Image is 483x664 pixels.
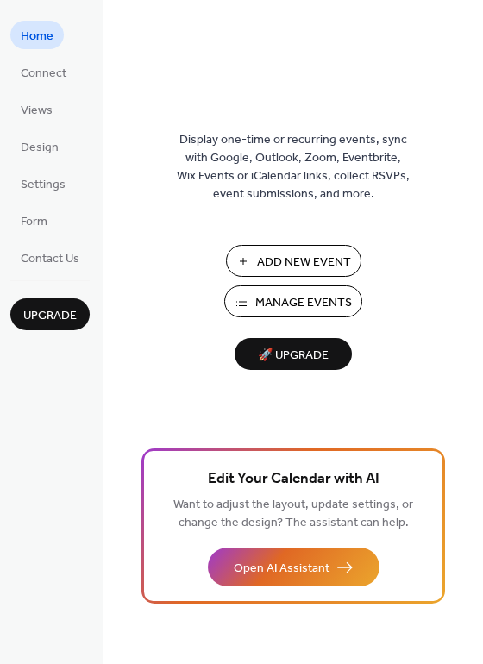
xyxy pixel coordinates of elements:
[21,213,47,231] span: Form
[10,298,90,330] button: Upgrade
[21,250,79,268] span: Contact Us
[10,58,77,86] a: Connect
[226,245,361,277] button: Add New Event
[10,206,58,235] a: Form
[208,467,379,492] span: Edit Your Calendar with AI
[10,132,69,160] a: Design
[10,243,90,272] a: Contact Us
[21,28,53,46] span: Home
[245,344,342,367] span: 🚀 Upgrade
[224,285,362,317] button: Manage Events
[234,560,329,578] span: Open AI Assistant
[177,131,410,204] span: Display one-time or recurring events, sync with Google, Outlook, Zoom, Eventbrite, Wix Events or ...
[23,307,77,325] span: Upgrade
[21,176,66,194] span: Settings
[173,493,413,535] span: Want to adjust the layout, update settings, or change the design? The assistant can help.
[208,548,379,586] button: Open AI Assistant
[21,102,53,120] span: Views
[257,254,351,272] span: Add New Event
[235,338,352,370] button: 🚀 Upgrade
[10,21,64,49] a: Home
[255,294,352,312] span: Manage Events
[10,95,63,123] a: Views
[21,65,66,83] span: Connect
[10,169,76,197] a: Settings
[21,139,59,157] span: Design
